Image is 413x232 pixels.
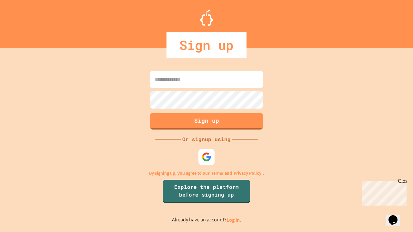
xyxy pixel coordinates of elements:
[200,10,213,26] img: Logo.svg
[227,217,241,223] a: Log in.
[181,135,232,143] div: Or signup using
[149,170,264,177] p: By signing up, you agree to our and .
[163,180,250,203] a: Explore the platform before signing up
[202,152,211,162] img: google-icon.svg
[3,3,45,41] div: Chat with us now!Close
[172,216,241,224] p: Already have an account?
[386,206,407,226] iframe: chat widget
[359,178,407,206] iframe: chat widget
[150,113,263,130] button: Sign up
[211,170,223,177] a: Terms
[234,170,261,177] a: Privacy Policy
[166,32,247,58] div: Sign up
